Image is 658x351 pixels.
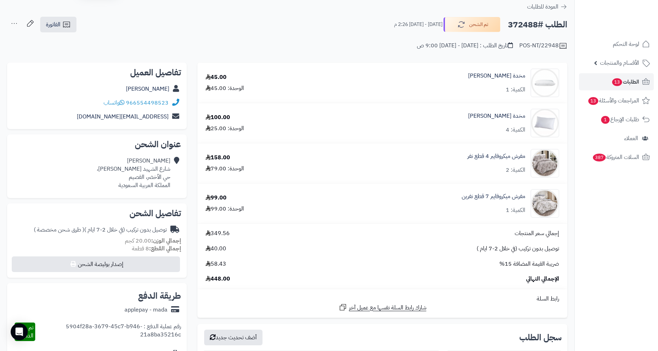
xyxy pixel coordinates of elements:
[508,17,567,32] h2: الطلب #372488
[579,130,654,147] a: العملاء
[34,225,84,234] span: ( طرق شحن مخصصة )
[531,189,559,218] img: 1752908738-1-90x90.jpg
[527,2,567,11] a: العودة للطلبات
[124,306,168,314] div: applepay - mada
[506,166,525,174] div: الكمية: 2
[579,36,654,53] a: لوحة التحكم
[151,236,181,245] strong: إجمالي الوزن:
[467,152,525,160] a: مفرش ميكروفايبر 4 قطع نفر
[13,68,181,77] h2: تفاصيل العميل
[579,149,654,166] a: السلات المتروكة387
[104,99,124,107] a: واتساب
[417,42,513,50] div: تاريخ الطلب : [DATE] - [DATE] 9:00 ص
[506,86,525,94] div: الكمية: 1
[468,112,525,120] a: مخدة [PERSON_NAME]
[206,84,244,92] div: الوحدة: 45.00
[40,17,76,32] a: الفاتورة
[206,154,230,162] div: 158.00
[624,133,638,143] span: العملاء
[601,116,610,124] span: 1
[349,304,426,312] span: شارك رابط السلة نفسها مع عميل آخر
[527,2,558,11] span: العودة للطلبات
[97,157,170,189] div: [PERSON_NAME] شارع الشهيد [PERSON_NAME]، حي الأخضر، القصيم المملكة العربية السعودية
[125,236,181,245] small: 20.00 كجم
[531,149,559,177] img: 1752754031-1-90x90.jpg
[206,260,226,268] span: 58.43
[138,292,181,300] h2: طريقة الدفع
[499,260,559,268] span: ضريبة القيمة المضافة 15%
[613,39,639,49] span: لوحة التحكم
[12,256,180,272] button: إصدار بوليصة الشحن
[515,229,559,238] span: إجمالي سعر المنتجات
[610,20,651,35] img: logo-2.png
[600,58,639,68] span: الأقسام والمنتجات
[477,245,559,253] span: توصيل بدون تركيب (في خلال 2-7 ايام )
[531,69,559,97] img: 1703426650-220106010174-90x90.png
[462,192,525,201] a: مفرش ميكروفايبر 7 قطع نفرين
[611,77,639,87] span: الطلبات
[13,209,181,218] h2: تفاصيل الشحن
[126,99,169,107] a: 966554498523
[204,330,262,345] button: أضف تحديث جديد
[206,165,244,173] div: الوحدة: 79.00
[526,275,559,283] span: الإجمالي النهائي
[149,244,181,253] strong: إجمالي القطع:
[206,205,244,213] div: الوحدة: 99.00
[592,152,639,162] span: السلات المتروكة
[519,333,562,342] h3: سجل الطلب
[531,109,559,137] img: 1703426873-pillow-90x90.png
[206,245,226,253] span: 40.00
[206,73,227,81] div: 45.00
[206,194,227,202] div: 99.00
[34,226,167,234] div: توصيل بدون تركيب (في خلال 2-7 ايام )
[600,115,639,124] span: طلبات الإرجاع
[132,244,181,253] small: 8 قطعة
[519,42,567,50] div: POS-NT/22948
[579,111,654,128] a: طلبات الإرجاع1
[506,126,525,134] div: الكمية: 4
[579,73,654,90] a: الطلبات13
[206,124,244,133] div: الوحدة: 25.00
[77,112,169,121] a: [EMAIL_ADDRESS][DOMAIN_NAME]
[46,20,60,29] span: الفاتورة
[200,295,564,303] div: رابط السلة
[579,92,654,109] a: المراجعات والأسئلة13
[394,21,442,28] small: [DATE] - [DATE] 2:26 م
[11,323,28,340] div: Open Intercom Messenger
[206,229,230,238] span: 349.56
[588,96,639,106] span: المراجعات والأسئلة
[444,17,500,32] button: تم الشحن
[588,97,598,105] span: 13
[206,113,230,122] div: 100.00
[35,323,181,341] div: رقم عملية الدفع : 5904f28a-3679-45c7-b946-21a8ba35216c
[593,154,606,161] span: 387
[339,303,426,312] a: شارك رابط السلة نفسها مع عميل آخر
[206,275,230,283] span: 448.00
[126,85,169,93] a: [PERSON_NAME]
[506,206,525,214] div: الكمية: 1
[468,72,525,80] a: مخدة [PERSON_NAME]
[13,140,181,149] h2: عنوان الشحن
[612,78,622,86] span: 13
